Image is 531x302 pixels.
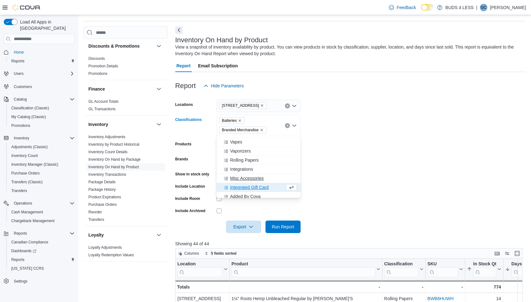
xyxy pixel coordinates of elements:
span: Rolling Papers [230,157,259,163]
button: Inventory [11,134,32,142]
div: SKU [427,261,458,267]
h3: Inventory On Hand by Product [175,36,268,44]
button: Remove Batteries from selection in this group [238,119,242,122]
button: Open list of options [292,103,297,108]
button: Product [231,261,380,277]
a: My Catalog (Classic) [9,113,49,121]
div: Inventory [83,133,168,226]
button: Run Report [265,221,301,233]
h3: Report [175,82,196,90]
span: Inventory [14,136,29,141]
div: Classification [384,261,418,267]
button: Discounts & Promotions [155,42,163,50]
p: | [476,4,477,11]
a: Promotions [88,71,108,76]
button: Remove Branded Merchandise from selection in this group [260,128,264,132]
span: Catalog [11,96,75,103]
span: Inventory Count [9,152,75,159]
button: Clear input [285,103,290,108]
div: Product [231,261,375,267]
button: Vapes [217,138,301,147]
span: Transfers (Classic) [9,178,75,186]
a: Loyalty Adjustments [88,245,122,250]
span: Vaporizers [230,148,251,154]
span: Report [176,60,191,72]
a: Cash Management [9,208,45,216]
label: Include Location [175,184,205,189]
span: Vapes [230,139,242,145]
span: Branded Merchandise [219,127,266,133]
span: 5 fields sorted [211,251,236,256]
span: Transfers (Classic) [11,180,43,185]
button: Settings [1,277,77,286]
a: Adjustments (Classic) [9,143,50,151]
button: Adjustments (Classic) [6,143,77,151]
span: Run Report [272,224,294,230]
button: Inventory [1,134,77,143]
button: Remove 489 Yonge St, Unit 2 from selection in this group [260,104,264,107]
div: - [427,283,463,291]
h3: Finance [88,86,105,92]
span: Inventory [11,134,75,142]
button: Location [177,261,228,277]
span: Operations [14,201,32,206]
input: Dark Mode [421,4,434,11]
button: Reports [6,255,77,264]
a: Transfers [88,217,104,222]
button: Inventory Count [6,151,77,160]
a: Settings [11,278,30,285]
h3: Discounts & Promotions [88,43,139,49]
button: Export [226,221,261,233]
span: Promotions [11,123,30,128]
a: Inventory Count Details [88,150,128,154]
a: Reports [9,57,27,65]
button: Added By Cova [217,192,301,201]
span: Reports [11,230,75,237]
nav: Complex example [4,45,75,302]
img: Cova [13,4,41,11]
span: Columns [184,251,199,256]
span: Purchase Orders [11,171,40,176]
span: Reports [11,59,24,64]
label: Brands [175,157,188,162]
p: BUDS 4 LESS [445,4,474,11]
span: Load All Apps in [GEOGRAPHIC_DATA] [18,19,75,31]
div: - [231,283,380,291]
label: Locations [175,102,193,107]
span: Promotions [9,122,75,129]
button: 5 fields sorted [202,250,239,257]
span: Chargeback Management [9,217,75,225]
button: Transfers [6,186,77,195]
button: Rolling Papers [217,156,301,165]
button: Vaporizers [217,147,301,156]
a: [US_STATE] CCRS [9,265,46,272]
a: Reports [9,256,27,263]
span: Dashboards [11,248,36,253]
h3: Inventory [88,121,108,128]
button: Columns [176,250,202,257]
label: Products [175,142,192,147]
span: Cash Management [9,208,75,216]
span: Export [230,221,257,233]
div: Gavin Crump [480,4,487,11]
button: Integrations [217,165,301,174]
button: Transfers (Classic) [6,178,77,186]
div: Discounts & Promotions [83,55,168,80]
button: Home [1,48,77,57]
a: Transfers [9,187,29,195]
a: Inventory On Hand by Package [88,157,141,162]
div: SKU URL [427,261,458,277]
a: Chargeback Management [9,217,57,225]
button: Reports [11,230,29,237]
span: Integrations [230,166,253,172]
span: Home [14,50,24,55]
label: Include Room [175,196,200,201]
div: Location [177,261,223,277]
button: Enter fullscreen [513,250,521,257]
span: Feedback [397,4,416,11]
a: Promotion Details [88,64,118,68]
a: Inventory Manager (Classic) [9,161,61,168]
span: My Catalog (Classic) [9,113,75,121]
div: 774 [467,283,501,291]
div: Classification [384,261,418,277]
